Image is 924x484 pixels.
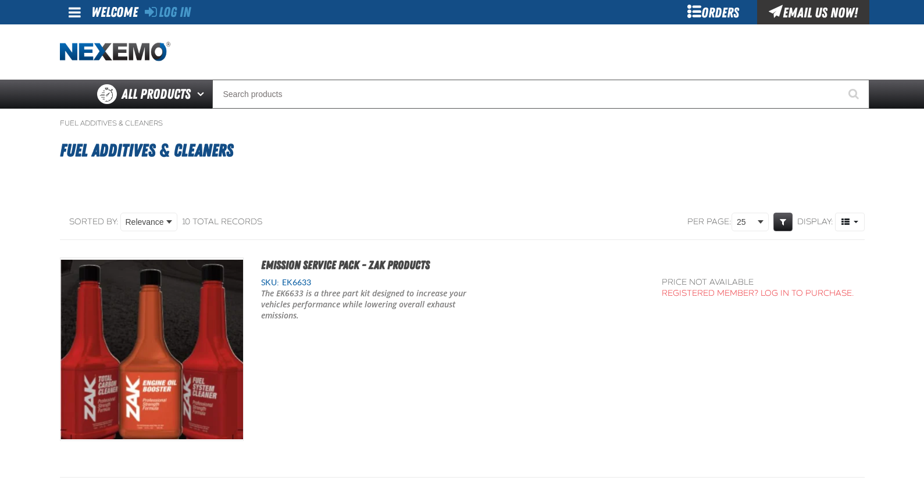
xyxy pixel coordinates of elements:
span: Sorted By: [69,217,119,227]
div: Price not available [662,277,854,288]
button: Product Grid Views Toolbar [835,213,865,231]
a: Emission Service Pack - ZAK Products [261,258,430,272]
span: All Products [122,84,191,105]
a: Expand or Collapse Grid Filters [773,213,793,231]
span: Per page: [687,217,732,228]
span: Display: [797,217,833,227]
h1: Fuel Additives & Cleaners [60,135,865,166]
span: Relevance [126,216,164,228]
span: 25 [737,216,755,228]
span: Product Grid Views Toolbar [836,213,864,231]
img: Emission Service Pack - ZAK Products [60,258,243,440]
span: EK6633 [279,278,311,287]
input: Search [212,80,869,109]
: View Details of the Emission Service Pack - ZAK Products [60,258,243,440]
button: Start Searching [840,80,869,109]
button: Open All Products pages [193,80,212,109]
p: The EK6633 is a three part kit designed to increase your vehicles performance while lowering over... [261,288,491,321]
nav: Breadcrumbs [60,119,865,128]
a: Log In [145,4,191,20]
img: Nexemo logo [60,42,170,62]
a: Home [60,42,170,62]
div: 10 total records [182,217,262,228]
div: SKU: [261,277,645,288]
a: Registered Member? Log In to purchase. [662,288,854,298]
a: Fuel Additives & Cleaners [60,119,163,128]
